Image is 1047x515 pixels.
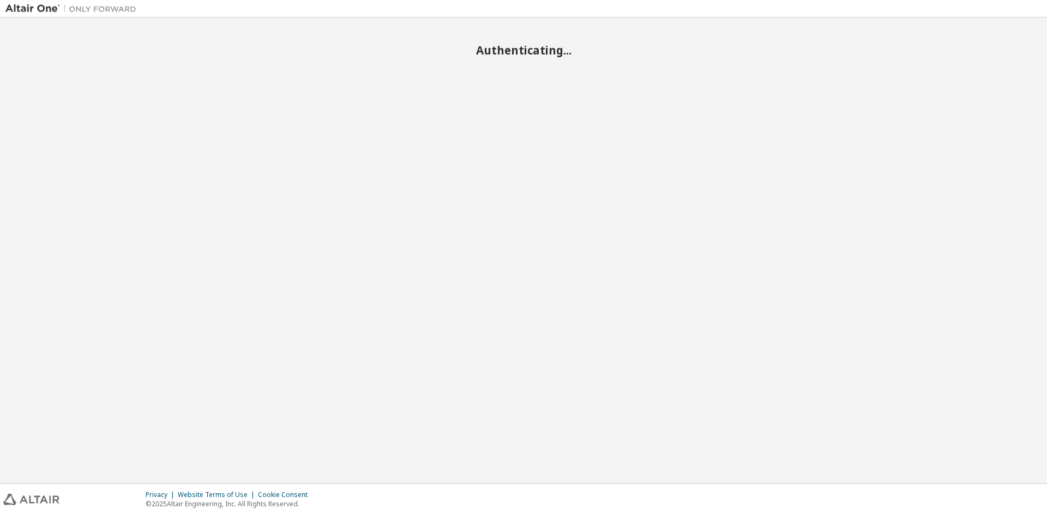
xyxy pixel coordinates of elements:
[258,490,314,499] div: Cookie Consent
[178,490,258,499] div: Website Terms of Use
[146,490,178,499] div: Privacy
[146,499,314,508] p: © 2025 Altair Engineering, Inc. All Rights Reserved.
[3,494,59,505] img: altair_logo.svg
[5,3,142,14] img: Altair One
[5,43,1042,57] h2: Authenticating...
